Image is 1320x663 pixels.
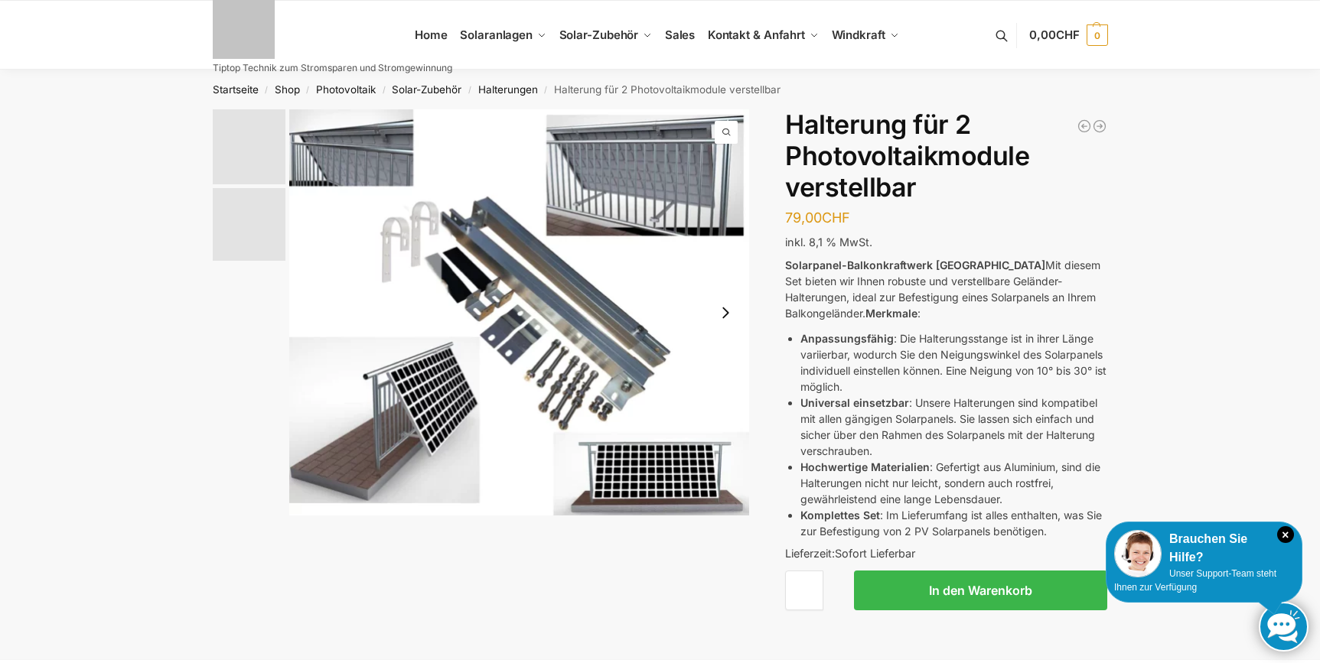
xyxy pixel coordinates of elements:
h1: Halterung für 2 Photovoltaikmodule verstellbar [785,109,1107,203]
li: : Gefertigt aus Aluminium, sind die Halterungen nicht nur leicht, sondern auch rostfrei, gewährle... [800,459,1107,507]
span: Sales [665,28,696,42]
nav: Breadcrumb [185,70,1135,109]
a: Windkraft [825,1,905,70]
span: Solar-Zubehör [559,28,639,42]
p: Mit diesem Set bieten wir Ihnen robuste und verstellbare Geländer-Halterungen, ideal zur Befestig... [785,257,1107,321]
span: CHF [1056,28,1080,42]
a: Aufstaenderung Balkonkraftwerk 713xAufstaenderung [289,109,750,515]
span: / [259,84,275,96]
span: / [376,84,392,96]
span: 0 [1087,24,1108,46]
li: : Unsere Halterungen sind kompatibel mit allen gängigen Solarpanels. Sie lassen sich einfach und ... [800,395,1107,459]
button: In den Warenkorb [854,570,1107,610]
a: Solar-Zubehör [392,83,461,96]
button: Next slide [709,297,741,329]
a: Sales [658,1,701,70]
a: Solar-Zubehör [552,1,658,70]
span: Kontakt & Anfahrt [708,28,805,42]
li: : Die Halterungsstange ist in ihrer Länge variierbar, wodurch Sie den Neigungswinkel des Solarpan... [800,330,1107,395]
span: 0,00 [1029,28,1079,42]
span: / [461,84,477,96]
a: Kontakt & Anfahrt [701,1,825,70]
i: Schließen [1277,526,1294,543]
div: Brauchen Sie Hilfe? [1114,530,1294,567]
span: / [538,84,554,96]
span: Sofort Lieferbar [835,547,915,560]
span: Windkraft [832,28,885,42]
span: Unser Support-Team steht Ihnen zur Verfügung [1114,568,1276,593]
span: Solaranlagen [460,28,533,42]
a: Shop [275,83,300,96]
p: Tiptop Technik zum Stromsparen und Stromgewinnung [213,63,452,73]
a: Aufständerung Terrasse Flachdach für 1 Solarmodul Schwarz Restposten [1092,119,1107,134]
img: Aufstaenderung-Balkonkraftwerk_713x [213,109,285,184]
span: CHF [822,210,850,226]
strong: Universal einsetzbar [800,396,909,409]
a: 0,00CHF 0 [1029,12,1107,58]
strong: Komplettes Set [800,509,880,522]
span: inkl. 8,1 % MwSt. [785,236,872,249]
li: : Im Lieferumfang ist alles enthalten, was Sie zur Befestigung von 2 PV Solarpanels benötigen. [800,507,1107,539]
strong: Anpassungsfähig [800,332,894,345]
strong: Hochwertige Materialien [800,460,930,473]
strong: Merkmale [865,307,917,320]
a: Halterung für 1 Photovoltaik Module verstellbar [1077,119,1092,134]
strong: Solarpanel-Balkonkraftwerk [GEOGRAPHIC_DATA] [785,258,1045,271]
a: Startseite [213,83,259,96]
img: Halterung-Balkonkraftwerk [213,188,285,261]
img: Aufstaenderung-Balkonkraftwerk_713x [289,109,750,515]
a: Halterungen [478,83,538,96]
span: Lieferzeit: [785,547,915,560]
a: Photovoltaik [316,83,376,96]
input: Produktmenge [785,570,823,610]
span: / [300,84,316,96]
a: Solaranlagen [454,1,552,70]
bdi: 79,00 [785,210,850,226]
img: Customer service [1114,530,1162,577]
